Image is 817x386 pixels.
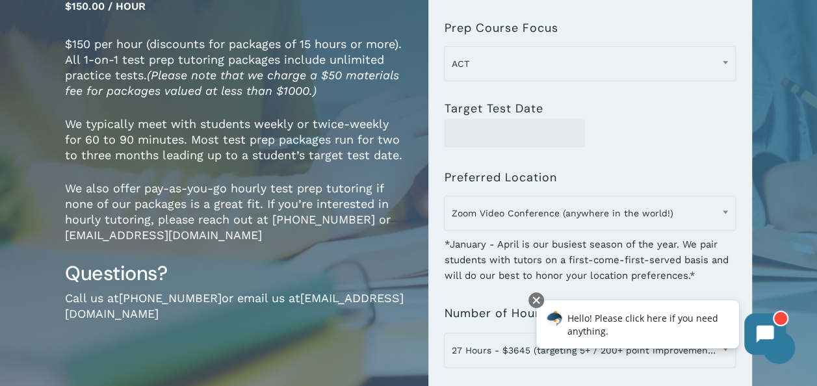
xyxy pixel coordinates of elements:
iframe: Chatbot [523,290,799,368]
p: $150 per hour (discounts for packages of 15 hours or more). All 1-on-1 test prep tutoring package... [65,36,409,116]
span: ACT [445,50,735,77]
label: Target Test Date [444,102,543,115]
div: *January - April is our busiest season of the year. We pair students with tutors on a first-come-... [444,228,736,283]
span: 27 Hours - $3645 (targeting 5+ / 200+ point improvement on ACT / SAT; reg. $4050) [445,337,735,364]
a: [PHONE_NUMBER] [119,291,222,305]
h3: Questions? [65,261,409,286]
span: Zoom Video Conference (anywhere in the world!) [445,199,735,227]
label: Prep Course Focus [444,21,558,34]
p: We typically meet with students weekly or twice-weekly for 60 to 90 minutes. Most test prep packa... [65,116,409,181]
em: (Please note that we charge a $50 materials fee for packages valued at less than $1000.) [65,68,399,97]
a: [EMAIL_ADDRESS][DOMAIN_NAME] [65,291,404,320]
label: Number of Hours [444,307,552,321]
span: Zoom Video Conference (anywhere in the world!) [444,196,736,231]
span: 27 Hours - $3645 (targeting 5+ / 200+ point improvement on ACT / SAT; reg. $4050) [444,333,736,368]
p: Call us at or email us at [65,290,409,339]
span: ACT [444,46,736,81]
p: We also offer pay-as-you-go hourly test prep tutoring if none of our packages is a great fit. If ... [65,181,409,261]
label: Preferred Location [444,171,556,184]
